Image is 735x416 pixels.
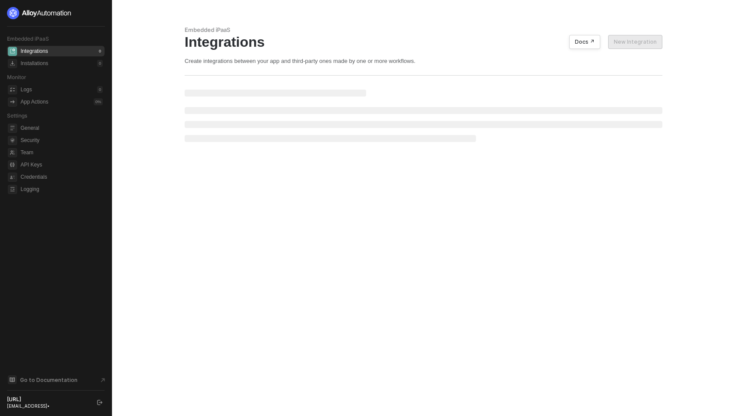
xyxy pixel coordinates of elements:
span: Monitor [7,74,26,80]
span: API Keys [21,159,103,170]
div: 0 [97,86,103,93]
a: logo [7,7,105,19]
span: documentation [8,375,17,384]
span: Security [21,135,103,146]
span: icon-app-actions [8,97,17,107]
span: logout [97,400,102,405]
div: [EMAIL_ADDRESS] • [7,403,89,409]
span: api-key [8,160,17,170]
div: App Actions [21,98,48,106]
div: Create integrations between your app and third-party ones made by one or more workflows. [185,57,662,65]
span: Logging [21,184,103,194]
span: general [8,124,17,133]
div: Integrations [21,48,48,55]
span: Credentials [21,172,103,182]
span: installations [8,59,17,68]
span: credentials [8,173,17,182]
div: 0 [97,48,103,55]
button: New Integration [608,35,662,49]
span: logging [8,185,17,194]
div: Logs [21,86,32,94]
span: Embedded iPaaS [7,35,49,42]
span: document-arrow [98,376,107,385]
div: [URL] [7,396,89,403]
img: logo [7,7,72,19]
span: Go to Documentation [20,376,77,384]
span: integrations [8,47,17,56]
div: 0 [97,60,103,67]
span: Team [21,147,103,158]
div: Embedded iPaaS [185,26,662,34]
span: security [8,136,17,145]
button: Docs ↗ [569,35,600,49]
span: Settings [7,112,27,119]
span: icon-logs [8,85,17,94]
div: Integrations [185,34,662,50]
a: Knowledge Base [7,374,105,385]
div: Docs ↗ [575,38,595,45]
span: team [8,148,17,157]
div: 0 % [94,98,103,105]
div: Installations [21,60,48,67]
span: General [21,123,103,133]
